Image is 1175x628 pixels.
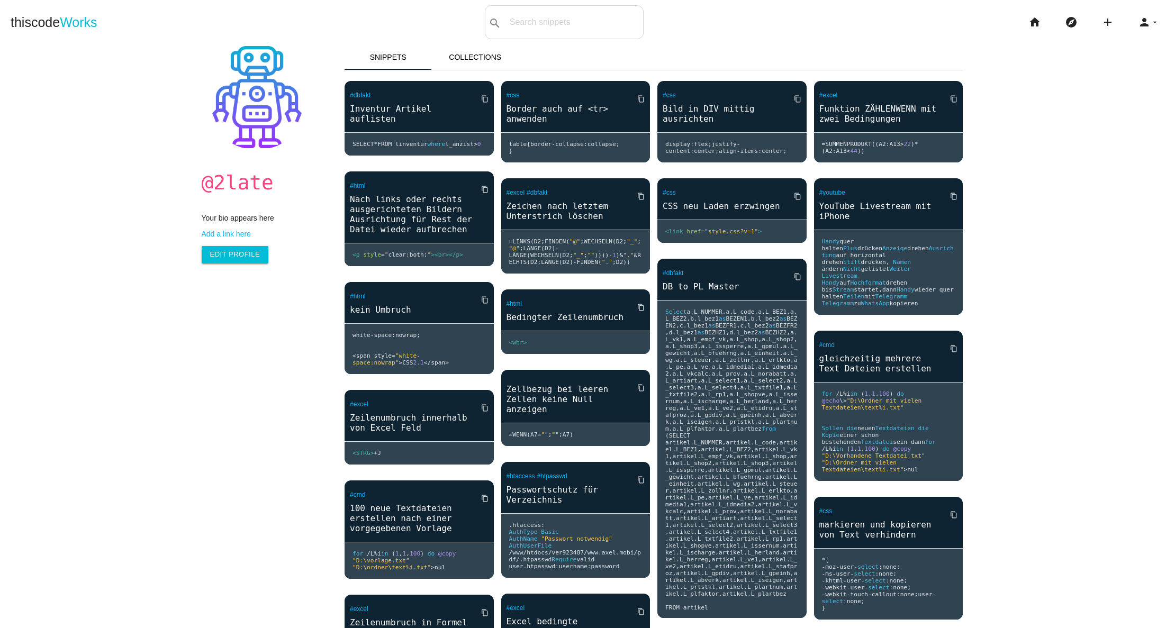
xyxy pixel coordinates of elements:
span: WhatsApp [861,300,890,307]
span: D2 [563,259,570,266]
span: as [780,315,787,322]
span: : [690,141,694,148]
span: kopieren [890,300,918,307]
span: L_NUMMER [694,308,722,315]
a: Copy to Clipboard [785,89,801,108]
span: cken [868,245,882,252]
span: > [474,141,477,148]
a: Zellbezug bei leeren Zellen keine Null anzeigen [501,383,650,415]
i: content_copy [637,89,645,108]
span: WECHSELN [530,252,559,259]
span: , [886,259,890,266]
span: 44 [850,148,857,154]
a: kein Umbruch [345,304,494,316]
span: a [758,308,762,315]
img: robot.png [204,44,310,150]
span: href [686,228,701,235]
span: l_bez2 [737,329,758,336]
span: D2 [545,245,552,252]
span: D2 [563,252,570,259]
span: gelistet [861,266,890,272]
span: items [740,148,758,154]
span: l_bez1 [686,322,708,329]
span: ( [559,259,563,266]
span: drehen bis [822,279,911,293]
span: )) [857,148,864,154]
a: Copy to Clipboard [473,290,489,310]
span: d [729,329,733,336]
span: > [758,228,762,235]
span: . [673,329,676,336]
span: ; [424,251,428,258]
span: d [669,329,673,336]
span: as [769,322,775,329]
a: #youtube [819,189,845,196]
a: Copy to Clipboard [629,602,645,621]
span: ; [783,148,787,154]
span: Livestream [822,272,857,279]
i: content_copy [481,89,489,108]
span: D2 [534,238,541,245]
span: & [634,252,637,259]
span: cken [872,259,886,266]
a: Add a link here [202,230,323,238]
i: content_copy [637,298,645,317]
span: a [726,308,730,315]
span: FINDEN [545,238,566,245]
span: )- [570,259,576,266]
span: ( [527,259,530,266]
button: search [485,6,504,39]
a: thiscodeWorks [11,5,97,39]
span: FROM linventur [377,141,427,148]
span: auf [839,279,850,286]
a: Copy to Clipboard [785,267,801,286]
span: Namen [893,259,911,266]
span: . [762,308,765,315]
span: RECHTS [509,252,641,266]
span: as [758,329,765,336]
span: border [530,141,552,148]
i: content_copy [794,267,801,286]
span: justify [712,141,737,148]
span: dr [857,245,864,252]
a: Copy to Clipboard [942,89,957,108]
span: ; [520,245,523,252]
i: content_copy [794,187,801,206]
span: , [787,329,790,336]
a: #html [350,182,365,189]
span: ( [559,252,563,259]
span: <p [352,251,359,258]
a: #excel [819,92,838,99]
span: "." [623,252,634,259]
span: , [722,308,726,315]
span: dann [882,286,897,293]
i: content_copy [481,489,489,508]
span: = [509,238,513,245]
span: : [690,148,694,154]
a: #excel [350,401,368,408]
i: content_copy [481,290,489,310]
span: Works [60,15,97,30]
span: . [755,315,758,322]
span: both [410,251,424,258]
a: DB to PL Master [657,280,807,293]
span: . [794,308,798,315]
span: , [787,308,790,315]
span: ; [580,238,584,245]
span: Ä [512,252,516,259]
a: Copy to Clipboard [629,470,645,489]
span: Anzeige [882,245,907,252]
a: Copy to Clipboard [629,89,645,108]
span: ä [822,266,826,272]
a: Zeilenumbruch innerhalb von Excel Feld [345,412,494,434]
a: #excel [350,605,368,613]
span: <link [665,228,683,235]
a: Bedingter Zeilenumbruch [501,311,650,323]
span: auf horizontal drehen [822,252,890,266]
span: wieder quer halten [822,286,957,300]
span: : [833,148,836,154]
span: > [900,141,904,148]
span: quer halten [822,238,857,252]
span: ; [708,141,712,148]
h1: @2late [202,172,323,194]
